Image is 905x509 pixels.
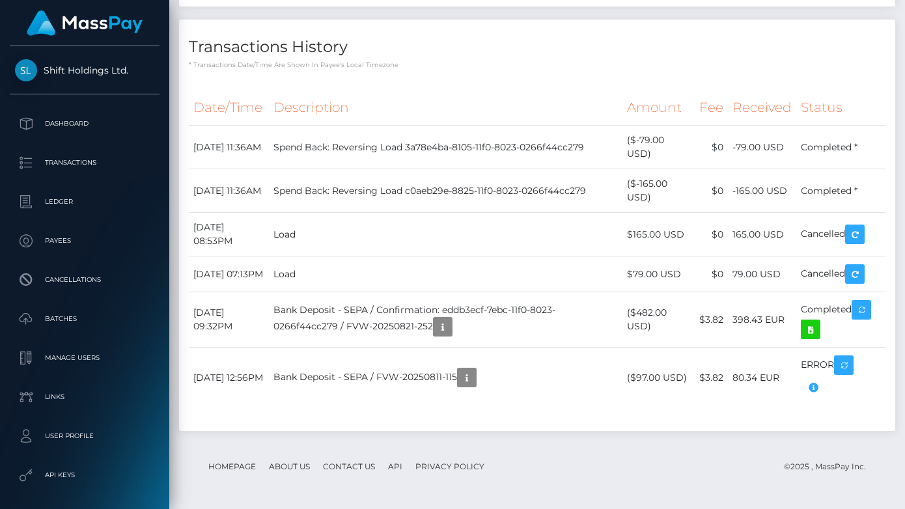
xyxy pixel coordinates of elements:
td: ($482.00 USD) [622,292,695,348]
td: Completed * [796,169,885,213]
td: $0 [695,126,728,169]
td: [DATE] 09:32PM [189,292,269,348]
p: User Profile [15,426,154,446]
td: 165.00 USD [728,213,796,256]
img: MassPay Logo [27,10,143,36]
td: $0 [695,213,728,256]
img: Shift Holdings Ltd. [15,59,37,81]
td: Load [269,256,622,292]
a: Links [10,381,160,413]
td: 80.34 EUR [728,348,796,408]
td: Load [269,213,622,256]
td: -79.00 USD [728,126,796,169]
td: 79.00 USD [728,256,796,292]
p: Cancellations [15,270,154,290]
th: Description [269,90,622,126]
p: Batches [15,309,154,329]
a: Ledger [10,186,160,218]
div: © 2025 , MassPay Inc. [784,460,876,474]
a: Homepage [203,456,261,476]
a: Transactions [10,146,160,179]
td: $0 [695,169,728,213]
span: Shift Holdings Ltd. [10,64,160,76]
td: ERROR [796,348,885,408]
td: Bank Deposit - SEPA / Confirmation: eddb3ecf-7ebc-11f0-8023-0266f44cc279 / FVW-20250821-252 [269,292,622,348]
p: * Transactions date/time are shown in payee's local timezone [189,60,885,70]
p: Ledger [15,192,154,212]
th: Amount [622,90,695,126]
a: About Us [264,456,315,476]
p: Transactions [15,153,154,172]
a: Contact Us [318,456,380,476]
td: [DATE] 07:13PM [189,256,269,292]
td: $165.00 USD [622,213,695,256]
td: $3.82 [695,348,728,408]
p: Manage Users [15,348,154,368]
td: ($-79.00 USD) [622,126,695,169]
td: [DATE] 12:56PM [189,348,269,408]
th: Status [796,90,885,126]
p: Links [15,387,154,407]
td: Cancelled [796,256,885,292]
a: API Keys [10,459,160,491]
td: Bank Deposit - SEPA / FVW-20250811-115 [269,348,622,408]
td: Completed [796,292,885,348]
td: -165.00 USD [728,169,796,213]
p: Payees [15,231,154,251]
a: Cancellations [10,264,160,296]
a: Payees [10,225,160,257]
td: $79.00 USD [622,256,695,292]
td: ($-165.00 USD) [622,169,695,213]
p: Dashboard [15,114,154,133]
a: Batches [10,303,160,335]
td: $3.82 [695,292,728,348]
h4: Transactions History [189,36,885,59]
a: Dashboard [10,107,160,140]
td: Cancelled [796,213,885,256]
th: Fee [695,90,728,126]
td: Completed * [796,126,885,169]
td: ($97.00 USD) [622,348,695,408]
td: Spend Back: Reversing Load 3a78e4ba-8105-11f0-8023-0266f44cc279 [269,126,622,169]
th: Date/Time [189,90,269,126]
td: [DATE] 11:36AM [189,126,269,169]
th: Received [728,90,796,126]
a: API [383,456,408,476]
td: [DATE] 11:36AM [189,169,269,213]
td: $0 [695,256,728,292]
p: API Keys [15,465,154,485]
td: 398.43 EUR [728,292,796,348]
a: Privacy Policy [410,456,490,476]
td: [DATE] 08:53PM [189,213,269,256]
a: User Profile [10,420,160,452]
td: Spend Back: Reversing Load c0aeb29e-8825-11f0-8023-0266f44cc279 [269,169,622,213]
a: Manage Users [10,342,160,374]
